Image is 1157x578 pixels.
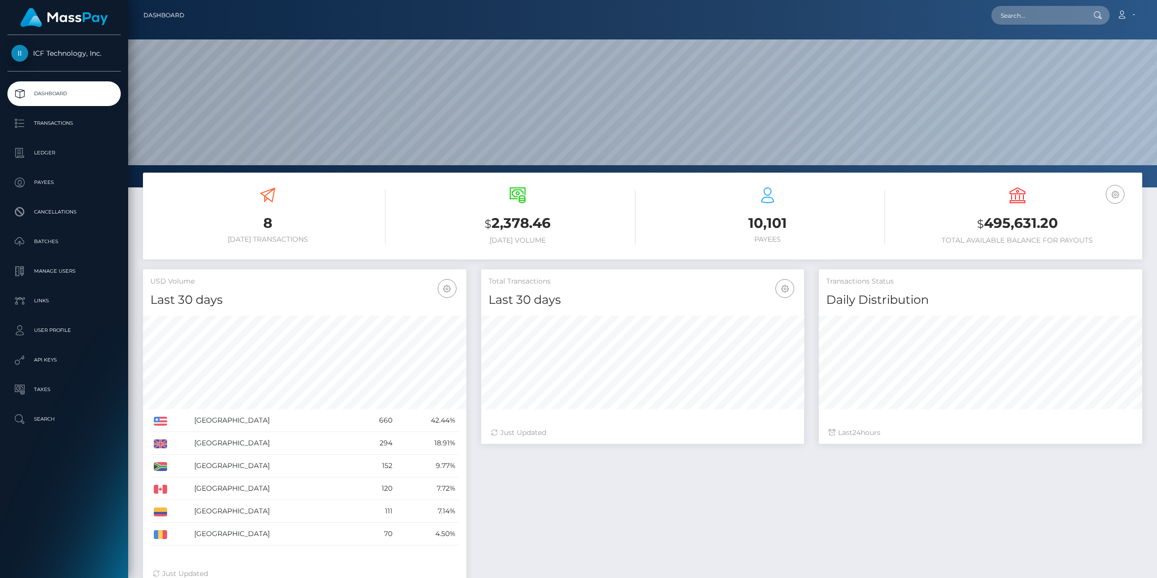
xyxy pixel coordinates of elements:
[11,412,117,427] p: Search
[150,277,459,287] h5: USD Volume
[7,407,121,432] a: Search
[7,200,121,224] a: Cancellations
[7,318,121,343] a: User Profile
[650,214,885,233] h3: 10,101
[491,428,795,438] div: Just Updated
[826,291,1135,309] h4: Daily Distribution
[191,500,355,523] td: [GEOGRAPHIC_DATA]
[191,523,355,545] td: [GEOGRAPHIC_DATA]
[143,5,184,26] a: Dashboard
[396,477,459,500] td: 7.72%
[11,116,117,131] p: Transactions
[154,530,167,539] img: RO.png
[7,377,121,402] a: Taxes
[650,235,885,244] h6: Payees
[11,323,117,338] p: User Profile
[154,507,167,516] img: CO.png
[154,485,167,494] img: CA.png
[7,111,121,136] a: Transactions
[154,462,167,471] img: ZA.png
[900,236,1135,245] h6: Total Available Balance for Payouts
[355,455,396,477] td: 152
[991,6,1084,25] input: Search...
[11,234,117,249] p: Batches
[852,428,861,437] span: 24
[11,86,117,101] p: Dashboard
[191,477,355,500] td: [GEOGRAPHIC_DATA]
[7,141,121,165] a: Ledger
[489,291,797,309] h4: Last 30 days
[355,523,396,545] td: 70
[826,277,1135,287] h5: Transactions Status
[396,432,459,455] td: 18.91%
[485,217,491,231] small: $
[396,409,459,432] td: 42.44%
[11,264,117,279] p: Manage Users
[11,382,117,397] p: Taxes
[829,428,1132,438] div: Last hours
[11,353,117,367] p: API Keys
[400,236,635,245] h6: [DATE] Volume
[7,259,121,284] a: Manage Users
[355,409,396,432] td: 660
[400,214,635,234] h3: 2,378.46
[150,235,386,244] h6: [DATE] Transactions
[11,205,117,219] p: Cancellations
[7,289,121,313] a: Links
[7,229,121,254] a: Batches
[900,214,1135,234] h3: 495,631.20
[396,523,459,545] td: 4.50%
[7,170,121,195] a: Payees
[20,8,108,27] img: MassPay Logo
[191,432,355,455] td: [GEOGRAPHIC_DATA]
[355,477,396,500] td: 120
[7,348,121,372] a: API Keys
[7,81,121,106] a: Dashboard
[489,277,797,287] h5: Total Transactions
[11,175,117,190] p: Payees
[977,217,984,231] small: $
[396,455,459,477] td: 9.77%
[191,455,355,477] td: [GEOGRAPHIC_DATA]
[154,439,167,448] img: GB.png
[396,500,459,523] td: 7.14%
[154,417,167,426] img: US.png
[150,214,386,233] h3: 8
[150,291,459,309] h4: Last 30 days
[7,49,121,58] span: ICF Technology, Inc.
[11,45,28,62] img: ICF Technology, Inc.
[11,145,117,160] p: Ledger
[355,500,396,523] td: 111
[191,409,355,432] td: [GEOGRAPHIC_DATA]
[355,432,396,455] td: 294
[11,293,117,308] p: Links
